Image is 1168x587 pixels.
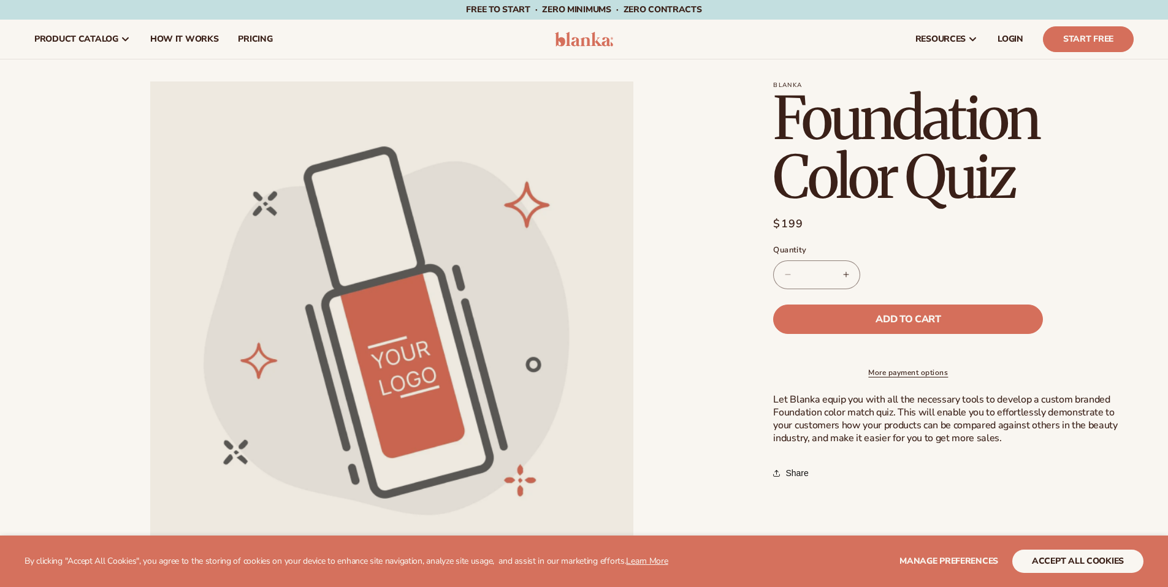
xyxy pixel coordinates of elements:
label: Quantity [773,244,1043,257]
span: pricing [238,34,272,44]
span: Add to cart [876,314,941,324]
button: accept all cookies [1012,550,1143,573]
a: resources [906,20,988,59]
span: Manage preferences [899,555,998,567]
a: Learn More [626,555,668,567]
a: More payment options [773,367,1043,378]
img: logo [555,32,613,47]
button: Share [773,460,812,487]
a: pricing [228,20,282,59]
span: product catalog [34,34,118,44]
a: How It Works [140,20,229,59]
span: resources [915,34,966,44]
span: $199 [773,216,803,232]
a: LOGIN [988,20,1033,59]
button: Add to cart [773,305,1043,334]
button: Manage preferences [899,550,998,573]
a: Start Free [1043,26,1134,52]
span: LOGIN [998,34,1023,44]
a: product catalog [25,20,140,59]
span: How It Works [150,34,219,44]
span: Free to start · ZERO minimums · ZERO contracts [466,4,701,15]
p: By clicking "Accept All Cookies", you agree to the storing of cookies on your device to enhance s... [25,556,668,567]
h1: Foundation Color Quiz [773,89,1134,206]
p: Let Blanka equip you with all the necessary tools to develop a custom branded Foundation color ma... [773,393,1134,444]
